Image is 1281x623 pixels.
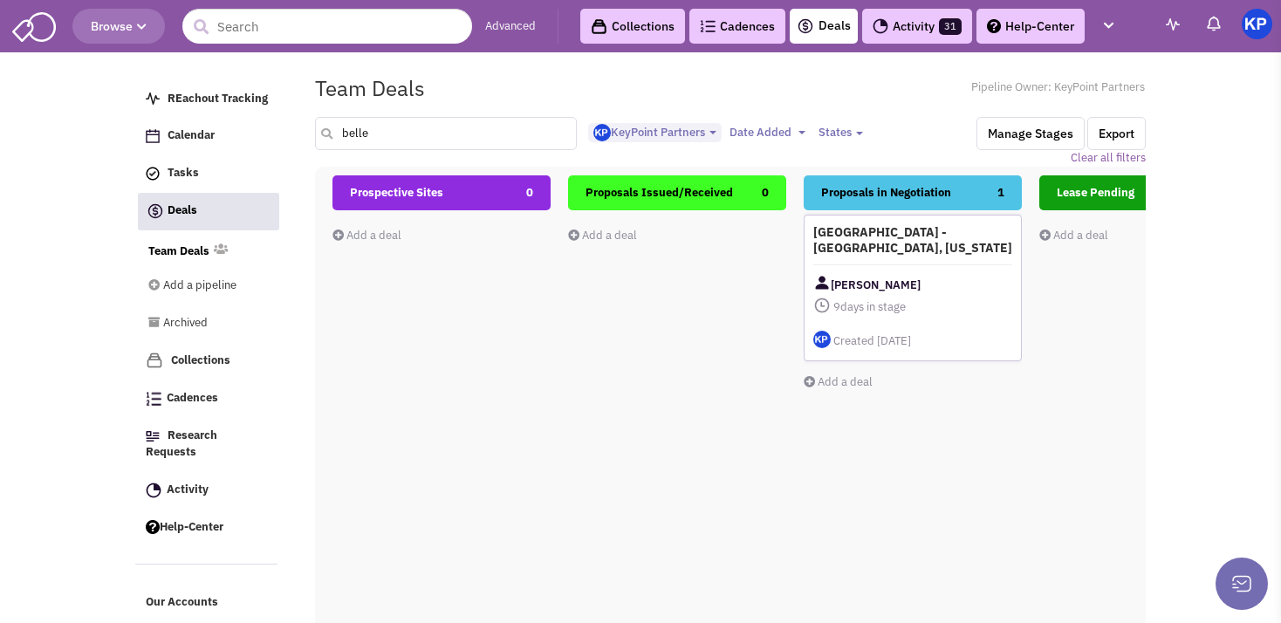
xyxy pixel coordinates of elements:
[821,185,951,200] span: Proposals in Negotiation
[146,428,217,460] span: Research Requests
[987,19,1001,33] img: help.png
[1057,185,1134,200] span: Lease Pending
[813,224,1012,256] h4: [GEOGRAPHIC_DATA] - [GEOGRAPHIC_DATA], [US_STATE]
[137,83,278,116] a: REachout Tracking
[148,307,255,340] a: Archived
[168,91,268,106] span: REachout Tracking
[813,296,1012,318] span: days in stage
[797,16,814,37] img: icon-deals.svg
[137,344,278,378] a: Collections
[137,511,278,544] a: Help-Center
[146,167,160,181] img: icon-tasks.png
[700,20,716,32] img: Cadences_logo.png
[167,391,218,406] span: Cadences
[148,270,255,303] a: Add a pipeline
[315,117,577,150] input: Search deals
[831,274,921,296] span: [PERSON_NAME]
[168,166,199,181] span: Tasks
[813,274,831,291] img: Contact Image
[146,483,161,498] img: Activity.png
[146,129,160,143] img: Calendar.png
[137,474,278,507] a: Activity
[148,243,209,260] a: Team Deals
[730,125,791,140] span: Date Added
[332,228,401,243] a: Add a deal
[137,420,278,469] a: Research Requests
[526,175,533,210] span: 0
[182,9,472,44] input: Search
[568,228,637,243] a: Add a deal
[146,520,160,534] img: help.png
[593,125,705,140] span: KeyPoint Partners
[939,18,962,35] span: 31
[171,353,230,367] span: Collections
[1039,228,1108,243] a: Add a deal
[997,175,1004,210] span: 1
[146,392,161,406] img: Cadences_logo.png
[167,482,209,496] span: Activity
[591,18,607,35] img: icon-collection-lavender-black.svg
[813,123,868,142] button: States
[146,595,218,610] span: Our Accounts
[762,175,769,210] span: 0
[873,18,888,34] img: Activity.png
[724,123,811,142] button: Date Added
[804,374,873,389] a: Add a deal
[12,9,56,42] img: SmartAdmin
[833,333,911,348] span: Created [DATE]
[1087,117,1146,150] button: Export
[580,9,685,44] a: Collections
[862,9,972,44] a: Activity31
[146,352,163,369] img: icon-collection-lavender.png
[976,9,1085,44] a: Help-Center
[586,185,733,200] span: Proposals Issued/Received
[138,193,279,230] a: Deals
[833,299,840,314] span: 9
[146,431,160,442] img: Research.png
[485,18,536,35] a: Advanced
[1071,150,1146,167] a: Clear all filters
[971,79,1146,96] span: Pipeline Owner: KeyPoint Partners
[689,9,785,44] a: Cadences
[813,297,831,314] img: icon-daysinstage.png
[137,157,278,190] a: Tasks
[819,125,852,140] span: States
[350,185,443,200] span: Prospective Sites
[137,120,278,153] a: Calendar
[137,382,278,415] a: Cadences
[976,117,1085,150] button: Manage Stages
[168,128,215,143] span: Calendar
[797,16,851,37] a: Deals
[1242,9,1272,39] img: KeyPoint Partners
[588,123,722,143] button: KeyPoint Partners
[137,586,278,620] a: Our Accounts
[315,77,425,99] h1: Team Deals
[593,124,611,141] img: Gp5tB00MpEGTGSMiAkF79g.png
[72,9,165,44] button: Browse
[91,18,147,34] span: Browse
[147,201,164,222] img: icon-deals.svg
